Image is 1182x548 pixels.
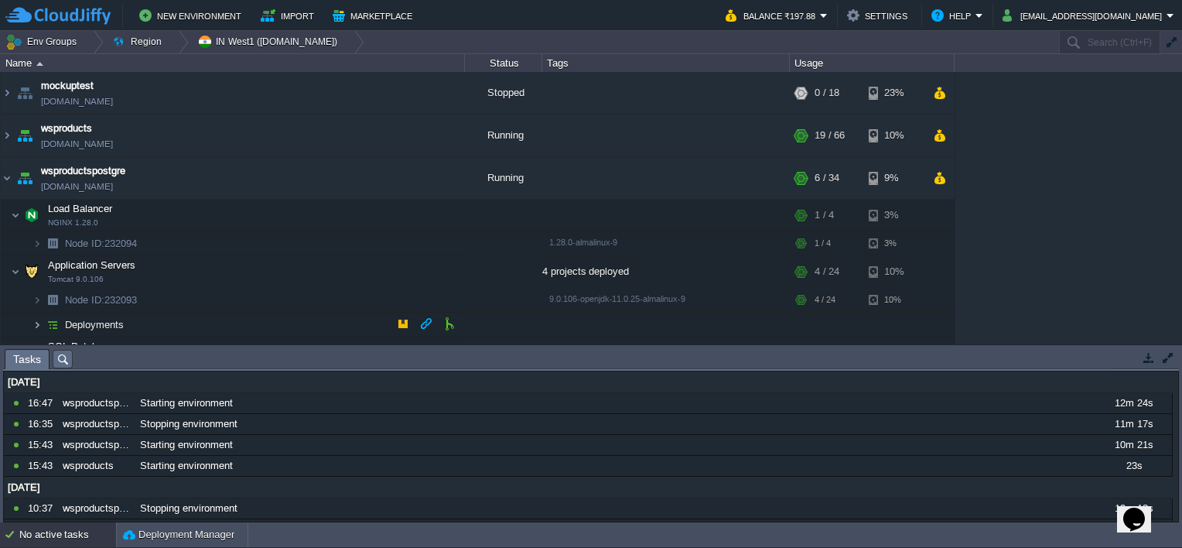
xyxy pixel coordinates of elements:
div: 9% [869,157,919,199]
div: 16:35 [28,414,57,434]
img: AMDAwAAAACH5BAEAAAAALAAAAAABAAEAAAICRAEAOw== [42,288,63,312]
span: 232094 [63,237,139,250]
div: 18s [1095,519,1171,539]
div: 15:43 [28,456,57,476]
img: AMDAwAAAACH5BAEAAAAALAAAAAABAAEAAAICRAEAOw== [1,72,13,114]
img: AMDAwAAAACH5BAEAAAAALAAAAAABAAEAAAICRAEAOw== [14,115,36,156]
span: Load Balancer [46,202,114,215]
a: Deployments [63,318,126,331]
div: 1 / 6 [815,337,834,368]
div: 3% [869,200,919,231]
img: AMDAwAAAACH5BAEAAAAALAAAAAABAAEAAAICRAEAOw== [1,115,13,156]
button: [EMAIL_ADDRESS][DOMAIN_NAME] [1003,6,1167,25]
button: Region [112,31,167,53]
div: Running [465,115,542,156]
div: 11m 17s [1095,414,1171,434]
div: 3% [869,231,919,255]
div: Tags [543,54,789,72]
img: CloudJiffy [5,6,111,26]
a: [DOMAIN_NAME] [41,94,113,109]
img: AMDAwAAAACH5BAEAAAAALAAAAAABAAEAAAICRAEAOw== [32,231,42,255]
div: 4 / 24 [815,256,839,287]
div: 10:37 [28,519,57,539]
button: New Environment [139,6,246,25]
span: NGINX 1.28.0 [48,218,98,228]
img: AMDAwAAAACH5BAEAAAAALAAAAAABAAEAAAICRAEAOw== [14,157,36,199]
span: Tasks [13,350,41,369]
img: AMDAwAAAACH5BAEAAAAALAAAAAABAAEAAAICRAEAOw== [21,337,43,368]
div: 10% [869,115,919,156]
span: Node ID: [65,294,104,306]
div: 23% [869,72,919,114]
button: Deployment Manager [123,527,234,543]
div: 15:43 [28,435,57,455]
div: 10% [869,256,919,287]
div: 4 / 24 [815,288,835,312]
span: 1.28.0-almalinux-9 [549,238,617,247]
div: wsproductspostgre [59,414,135,434]
button: IN West1 ([DOMAIN_NAME]) [197,31,343,53]
div: wsproducts [59,456,135,476]
span: Application Servers [46,259,138,272]
div: 10m 21s [1095,435,1171,455]
div: 0 / 18 [815,72,839,114]
img: AMDAwAAAACH5BAEAAAAALAAAAAABAAEAAAICRAEAOw== [14,72,36,114]
span: 9.0.106-openjdk-11.0.25-almalinux-9 [549,294,685,303]
div: 6 / 34 [815,157,839,199]
div: Name [2,54,464,72]
span: Starting environment [140,396,233,410]
img: AMDAwAAAACH5BAEAAAAALAAAAAABAAEAAAICRAEAOw== [21,256,43,287]
img: AMDAwAAAACH5BAEAAAAALAAAAAABAAEAAAICRAEAOw== [1,157,13,199]
div: 4 projects deployed [542,256,790,287]
img: AMDAwAAAACH5BAEAAAAALAAAAAABAAEAAAICRAEAOw== [11,200,20,231]
div: wsproductspostgre [59,393,135,413]
img: AMDAwAAAACH5BAEAAAAALAAAAAABAAEAAAICRAEAOw== [42,231,63,255]
div: 10% [869,288,919,312]
div: 19m 18s [1095,498,1171,519]
span: SQL Databases [46,340,121,353]
button: Balance ₹197.88 [726,6,820,25]
a: Application ServersTomcat 9.0.106 [46,259,138,271]
button: Env Groups [5,31,82,53]
a: Load BalancerNGINX 1.28.0 [46,203,114,214]
a: [DOMAIN_NAME] [41,136,113,152]
a: SQL Databases [46,341,121,352]
div: 12m 24s [1095,393,1171,413]
div: 23s [1095,456,1171,476]
div: 1 / 4 [815,231,831,255]
div: Running [465,157,542,199]
a: wsproductspostgre [41,163,125,179]
span: Tomcat 9.0.106 [48,275,104,284]
div: 16:47 [28,393,57,413]
div: 1 / 4 [815,200,834,231]
div: [DATE] [4,478,1172,498]
iframe: chat widget [1117,486,1167,533]
a: wsproducts [41,121,92,136]
div: wsproductspostgre [59,435,135,455]
img: AMDAwAAAACH5BAEAAAAALAAAAAABAAEAAAICRAEAOw== [21,200,43,231]
a: Node ID:232094 [63,237,139,250]
a: [DOMAIN_NAME] [41,179,113,194]
div: 13% [869,337,919,368]
span: 232093 [63,293,139,307]
img: AMDAwAAAACH5BAEAAAAALAAAAAABAAEAAAICRAEAOw== [11,256,20,287]
img: AMDAwAAAACH5BAEAAAAALAAAAAABAAEAAAICRAEAOw== [36,62,43,66]
div: [DATE] [4,372,1172,392]
div: Stopped [465,72,542,114]
a: Node ID:232093 [63,293,139,307]
button: Marketplace [333,6,417,25]
div: 19 / 66 [815,115,845,156]
div: wsproducts [59,519,135,539]
div: Status [466,54,541,72]
img: AMDAwAAAACH5BAEAAAAALAAAAAABAAEAAAICRAEAOw== [32,288,42,312]
button: Import [261,6,319,25]
span: Starting environment [140,459,233,473]
a: mockuptest [41,78,94,94]
div: 10:37 [28,498,57,519]
span: Stopping environment [140,417,237,431]
img: AMDAwAAAACH5BAEAAAAALAAAAAABAAEAAAICRAEAOw== [42,313,63,337]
